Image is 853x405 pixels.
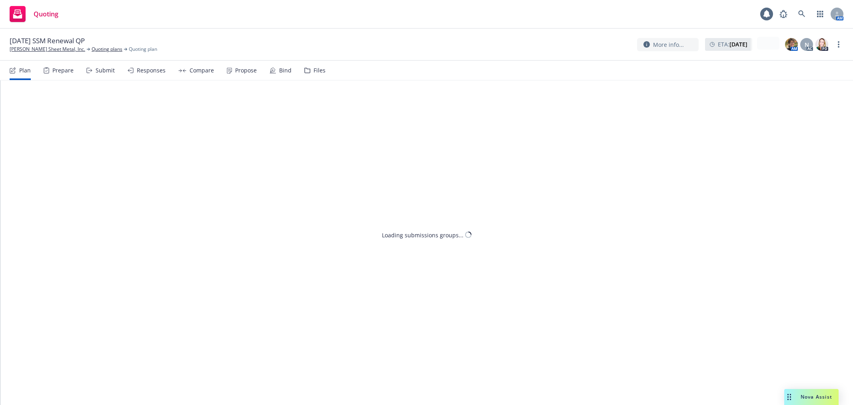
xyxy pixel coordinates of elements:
[775,6,791,22] a: Report a Bug
[834,40,843,49] a: more
[235,67,257,74] div: Propose
[653,40,684,49] span: More info...
[801,393,832,400] span: Nova Assist
[137,67,166,74] div: Responses
[805,40,809,49] span: N
[382,231,463,239] div: Loading submissions groups...
[718,40,747,48] span: ETA :
[794,6,810,22] a: Search
[815,38,828,51] img: photo
[784,389,794,405] div: Drag to move
[812,6,828,22] a: Switch app
[784,389,839,405] button: Nova Assist
[637,38,699,51] button: More info...
[190,67,214,74] div: Compare
[729,40,747,48] strong: [DATE]
[52,67,74,74] div: Prepare
[6,3,62,25] a: Quoting
[10,46,85,53] a: [PERSON_NAME] Sheet Metal, Inc.
[314,67,326,74] div: Files
[92,46,122,53] a: Quoting plans
[785,38,798,51] img: photo
[10,36,85,46] span: [DATE] SSM Renewal QP
[34,11,58,17] span: Quoting
[279,67,292,74] div: Bind
[129,46,157,53] span: Quoting plan
[19,67,31,74] div: Plan
[96,67,115,74] div: Submit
